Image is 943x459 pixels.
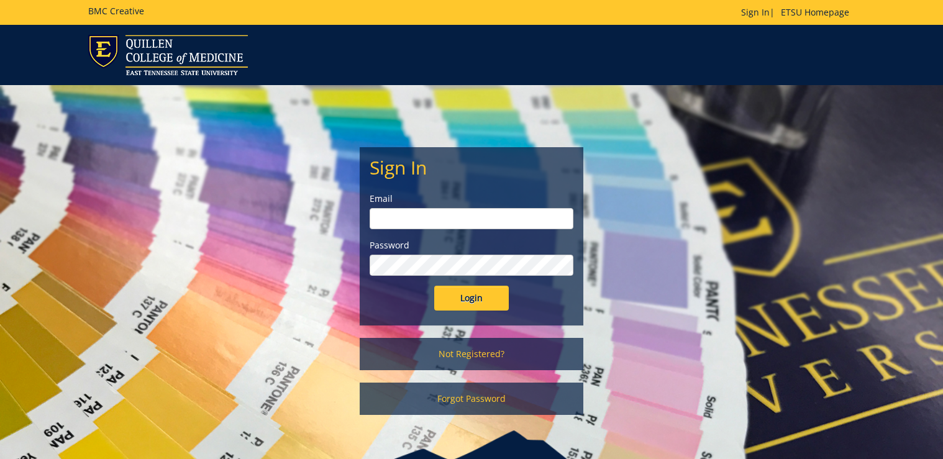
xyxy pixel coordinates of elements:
label: Email [370,193,573,205]
label: Password [370,239,573,252]
h2: Sign In [370,157,573,178]
a: Forgot Password [360,383,583,415]
a: Sign In [741,6,770,18]
h5: BMC Creative [88,6,144,16]
a: ETSU Homepage [775,6,855,18]
input: Login [434,286,509,311]
p: | [741,6,855,19]
img: ETSU logo [88,35,248,75]
a: Not Registered? [360,338,583,370]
